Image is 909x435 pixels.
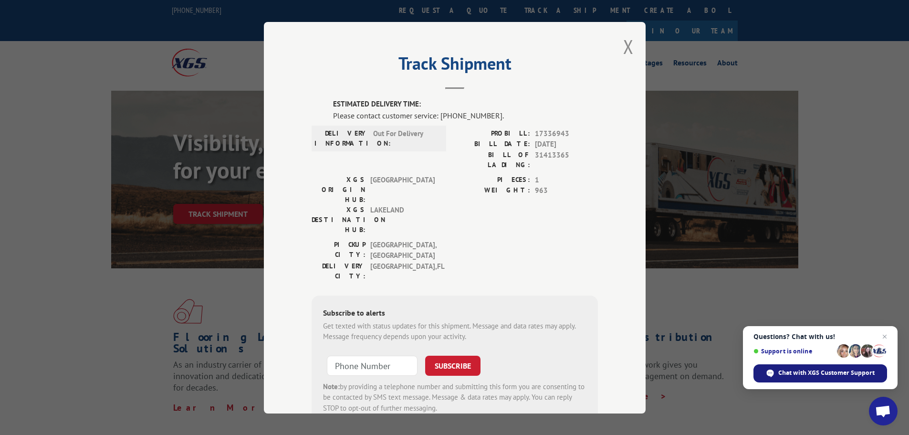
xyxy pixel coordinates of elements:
[753,348,834,355] span: Support is online
[623,34,634,59] button: Close modal
[333,99,598,110] label: ESTIMATED DELIVERY TIME:
[323,307,586,320] div: Subscribe to alerts
[425,355,481,375] button: SUBSCRIBE
[370,261,435,281] span: [GEOGRAPHIC_DATA] , FL
[312,239,366,261] label: PICKUP CITY:
[778,369,875,377] span: Chat with XGS Customer Support
[312,204,366,234] label: XGS DESTINATION HUB:
[323,381,586,414] div: by providing a telephone number and submitting this form you are consenting to be contacted by SM...
[455,128,530,139] label: PROBILL:
[323,320,586,342] div: Get texted with status updates for this shipment. Message and data rates may apply. Message frequ...
[455,149,530,170] label: BILL OF LADING:
[312,57,598,75] h2: Track Shipment
[312,174,366,204] label: XGS ORIGIN HUB:
[370,204,435,234] span: LAKELAND
[370,174,435,204] span: [GEOGRAPHIC_DATA]
[869,397,898,425] a: Open chat
[753,364,887,382] span: Chat with XGS Customer Support
[535,174,598,185] span: 1
[455,185,530,196] label: WEIGHT:
[312,261,366,281] label: DELIVERY CITY:
[535,128,598,139] span: 17336943
[370,239,435,261] span: [GEOGRAPHIC_DATA] , [GEOGRAPHIC_DATA]
[753,333,887,340] span: Questions? Chat with us!
[323,382,340,391] strong: Note:
[333,109,598,121] div: Please contact customer service: [PHONE_NUMBER].
[327,355,418,375] input: Phone Number
[455,139,530,150] label: BILL DATE:
[314,128,368,148] label: DELIVERY INFORMATION:
[455,174,530,185] label: PIECES:
[535,185,598,196] span: 963
[373,128,438,148] span: Out For Delivery
[535,139,598,150] span: [DATE]
[535,149,598,170] span: 31413365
